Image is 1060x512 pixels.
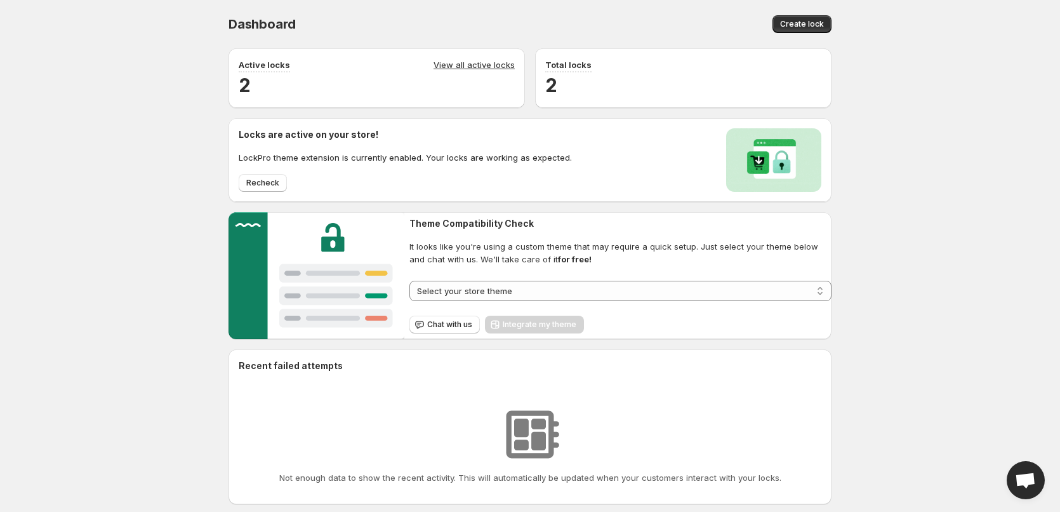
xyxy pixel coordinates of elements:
[409,316,480,333] button: Chat with us
[726,128,821,192] img: Locks activated
[545,58,592,71] p: Total locks
[1007,461,1045,499] div: Open chat
[239,128,572,141] h2: Locks are active on your store!
[239,174,287,192] button: Recheck
[409,217,831,230] h2: Theme Compatibility Check
[772,15,831,33] button: Create lock
[558,254,592,264] strong: for free!
[229,17,296,32] span: Dashboard
[427,320,472,330] span: Chat with us
[239,72,515,98] h2: 2
[545,72,821,98] h2: 2
[780,19,824,29] span: Create lock
[498,403,562,466] img: No resources found
[246,178,279,188] span: Recheck
[229,212,404,339] img: Customer support
[434,58,515,72] a: View all active locks
[239,151,572,164] p: LockPro theme extension is currently enabled. Your locks are working as expected.
[409,240,831,266] span: It looks like you're using a custom theme that may require a quick setup. Just select your theme ...
[279,471,781,484] p: Not enough data to show the recent activity. This will automatically be updated when your custome...
[239,360,343,372] h2: Recent failed attempts
[239,58,290,71] p: Active locks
